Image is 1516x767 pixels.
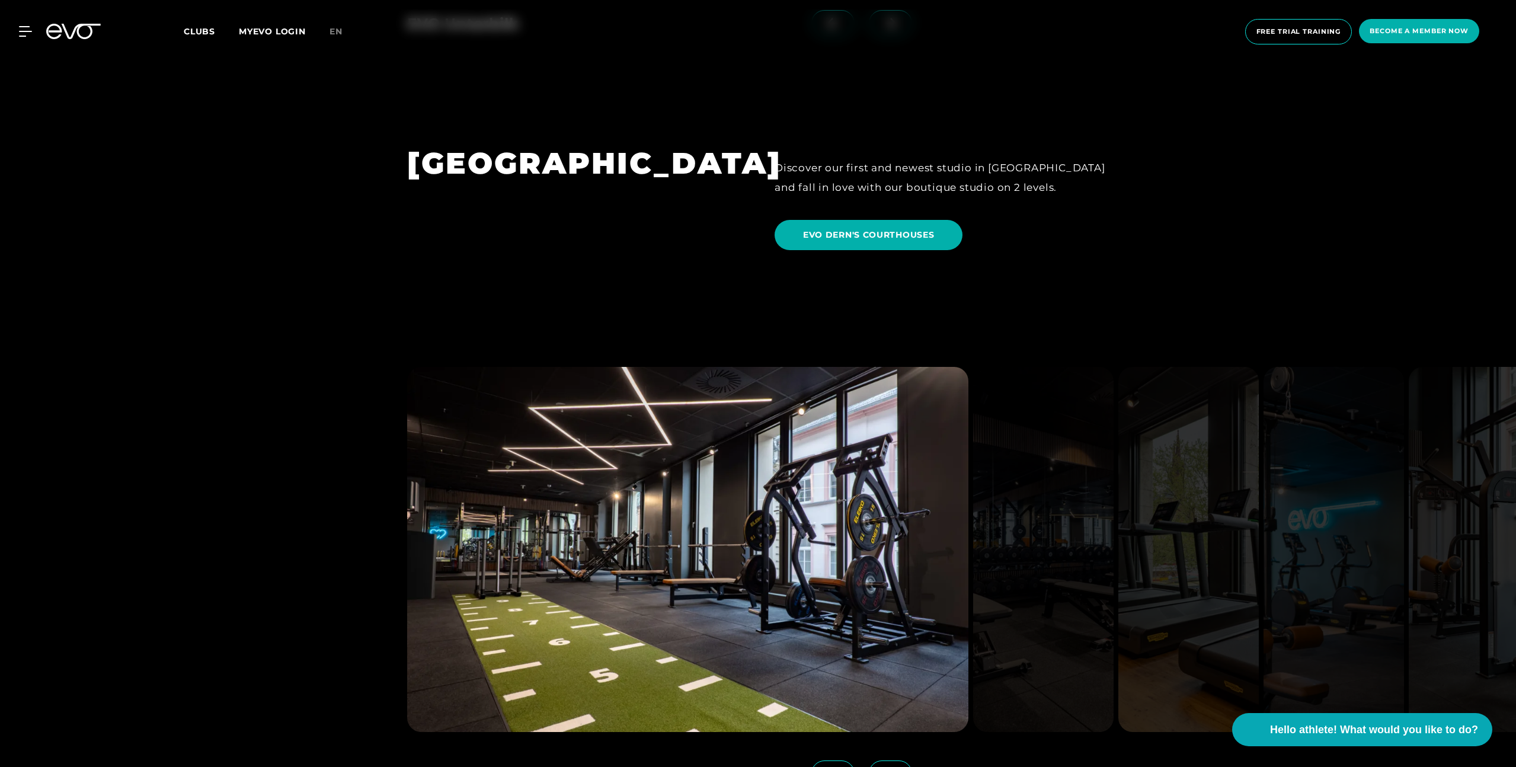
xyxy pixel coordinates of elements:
font: Free trial training [1256,27,1341,36]
img: evofitness [407,367,968,732]
img: evofitness [1264,367,1404,732]
font: EVO DERN'S COURTHOUSES [803,229,934,240]
font: Discover our first and newest studio in [GEOGRAPHIC_DATA] and fall in love with our boutique stud... [775,162,1105,193]
button: Hello athlete! What would you like to do? [1232,713,1492,746]
a: MYEVO LOGIN [239,26,306,37]
font: [GEOGRAPHIC_DATA] [407,145,782,181]
a: Free trial training [1242,19,1356,44]
a: Become a member now [1355,19,1483,44]
a: en [330,25,357,39]
font: Hello athlete! What would you like to do? [1270,724,1478,736]
a: Clubs [184,25,239,37]
img: evofitness [973,367,1114,732]
img: evofitness [1118,367,1259,732]
font: Clubs [184,26,215,37]
font: en [330,26,343,37]
a: EVO DERN'S COURTHOUSES [775,211,967,259]
font: Become a member now [1370,27,1469,35]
